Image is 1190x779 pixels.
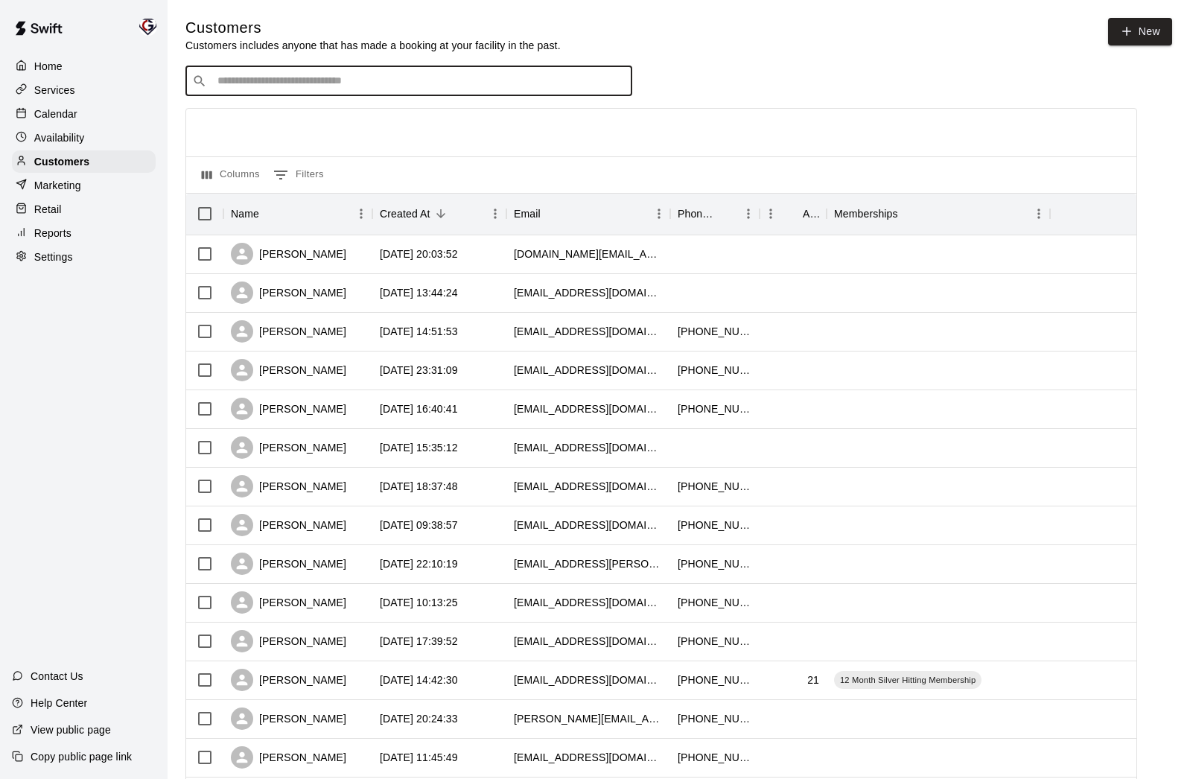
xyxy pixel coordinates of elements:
[231,359,346,381] div: [PERSON_NAME]
[834,193,898,235] div: Memberships
[231,243,346,265] div: [PERSON_NAME]
[31,669,83,684] p: Contact Us
[506,193,670,235] div: Email
[737,203,760,225] button: Menu
[380,285,458,300] div: 2025-08-13 13:44:24
[380,401,458,416] div: 2025-08-05 16:40:41
[760,193,827,235] div: Age
[514,595,663,610] div: jabelon19@hotmail.com
[231,475,346,497] div: [PERSON_NAME]
[1028,203,1050,225] button: Menu
[380,595,458,610] div: 2025-08-02 10:13:25
[678,634,752,649] div: +15714773224
[514,440,663,455] div: tyler.hruska5@gmail.com
[31,749,132,764] p: Copy public page link
[231,436,346,459] div: [PERSON_NAME]
[136,12,168,42] div: Mike Colangelo (Owner)
[34,130,85,145] p: Availability
[34,106,77,121] p: Calendar
[185,38,561,53] p: Customers includes anyone that has made a booking at your facility in the past.
[231,746,346,769] div: [PERSON_NAME]
[185,66,632,96] div: Search customers by name or email
[834,671,981,689] div: 12 Month Silver Hitting Membership
[12,174,156,197] a: Marketing
[514,285,663,300] div: jdhelsel15@gmail.com
[380,673,458,687] div: 2025-08-01 14:42:30
[670,193,760,235] div: Phone Number
[380,247,458,261] div: 2025-08-13 20:03:52
[484,203,506,225] button: Menu
[648,203,670,225] button: Menu
[380,556,458,571] div: 2025-08-02 22:10:19
[31,722,111,737] p: View public page
[514,401,663,416] div: angeleque@gmail.com
[12,150,156,173] a: Customers
[380,518,458,532] div: 2025-08-04 09:38:57
[834,674,981,686] span: 12 Month Silver Hitting Membership
[231,591,346,614] div: [PERSON_NAME]
[185,18,561,38] h5: Customers
[1108,18,1172,45] a: New
[678,556,752,571] div: +17039732286
[12,55,156,77] a: Home
[514,324,663,339] div: dohnjeer@hotmail.com
[514,556,663,571] div: ant.wickline@gmail.com
[803,193,819,235] div: Age
[514,750,663,765] div: genecurrie2@gmail.com
[678,324,752,339] div: +18049460053
[12,198,156,220] a: Retail
[380,193,430,235] div: Created At
[12,127,156,149] a: Availability
[514,711,663,726] div: d.nalls@verizon.net
[259,203,280,224] button: Sort
[678,401,752,416] div: +15713345519
[231,282,346,304] div: [PERSON_NAME]
[12,103,156,125] a: Calendar
[380,479,458,494] div: 2025-08-04 18:37:48
[678,595,752,610] div: +17577687862
[380,440,458,455] div: 2025-08-05 15:35:12
[514,363,663,378] div: arodriguez1458@gmail.com
[807,673,819,687] div: 21
[372,193,506,235] div: Created At
[231,553,346,575] div: [PERSON_NAME]
[231,708,346,730] div: [PERSON_NAME]
[231,669,346,691] div: [PERSON_NAME]
[541,203,561,224] button: Sort
[678,518,752,532] div: +17039631724
[34,59,63,74] p: Home
[231,398,346,420] div: [PERSON_NAME]
[350,203,372,225] button: Menu
[678,673,752,687] div: +15716305535
[514,479,663,494] div: md_michelle@yahoo.com
[827,193,1050,235] div: Memberships
[12,222,156,244] a: Reports
[12,246,156,268] a: Settings
[514,193,541,235] div: Email
[231,630,346,652] div: [PERSON_NAME]
[514,634,663,649] div: caseyray457@gmail.com
[678,711,752,726] div: +17032037357
[231,320,346,343] div: [PERSON_NAME]
[34,178,81,193] p: Marketing
[678,193,716,235] div: Phone Number
[514,673,663,687] div: barlowaj23@gmail.com
[380,750,458,765] div: 2025-07-16 11:45:49
[760,203,782,225] button: Menu
[34,154,89,169] p: Customers
[514,247,663,261] div: mscurtin.mc@gmail.com
[678,750,752,765] div: +16077653525
[380,634,458,649] div: 2025-08-01 17:39:52
[12,79,156,101] div: Services
[139,18,157,36] img: Mike Colangelo (Owner)
[898,203,919,224] button: Sort
[716,203,737,224] button: Sort
[34,226,71,241] p: Reports
[31,696,87,710] p: Help Center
